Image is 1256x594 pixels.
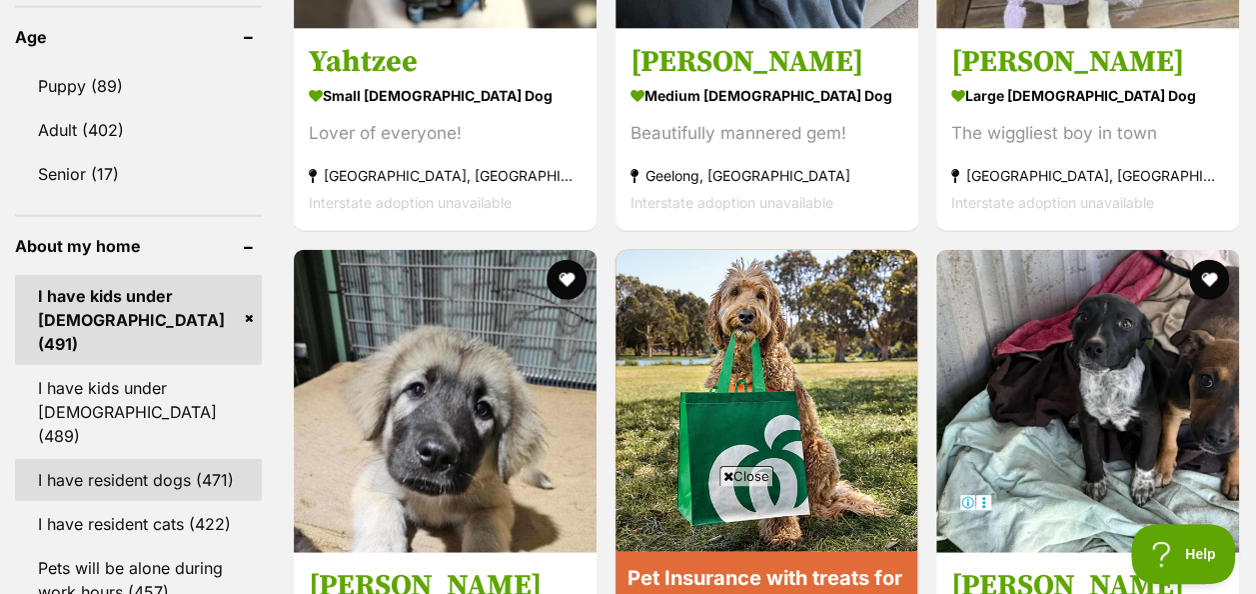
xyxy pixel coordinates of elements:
[936,250,1239,553] img: Louise - Australian Kelpie x Australian Cattle Dog
[15,503,262,545] a: I have resident cats (422)
[294,28,597,231] a: Yahtzee small [DEMOGRAPHIC_DATA] Dog Lover of everyone! [GEOGRAPHIC_DATA], [GEOGRAPHIC_DATA] Inte...
[630,120,903,147] div: Beautifully mannered gem!
[951,162,1224,189] strong: [GEOGRAPHIC_DATA], [GEOGRAPHIC_DATA]
[1131,524,1236,584] iframe: Help Scout Beacon - Open
[15,28,262,46] header: Age
[616,28,918,231] a: [PERSON_NAME] medium [DEMOGRAPHIC_DATA] Dog Beautifully mannered gem! Geelong, [GEOGRAPHIC_DATA] ...
[547,260,587,300] button: favourite
[309,162,582,189] strong: [GEOGRAPHIC_DATA], [GEOGRAPHIC_DATA]
[951,120,1224,147] div: The wiggliest boy in town
[936,28,1239,231] a: [PERSON_NAME] large [DEMOGRAPHIC_DATA] Dog The wiggliest boy in town [GEOGRAPHIC_DATA], [GEOGRAPH...
[15,459,262,501] a: I have resident dogs (471)
[951,194,1154,211] span: Interstate adoption unavailable
[309,120,582,147] div: Lover of everyone!
[15,65,262,107] a: Puppy (89)
[630,194,833,211] span: Interstate adoption unavailable
[1189,260,1229,300] button: favourite
[15,275,262,365] a: I have kids under [DEMOGRAPHIC_DATA] (491)
[309,43,582,81] h3: Yahtzee
[630,162,903,189] strong: Geelong, [GEOGRAPHIC_DATA]
[630,43,903,81] h3: [PERSON_NAME]
[309,81,582,110] strong: small [DEMOGRAPHIC_DATA] Dog
[294,250,597,553] img: Osa - Maremma Sheepdog x Mixed breed Dog
[630,81,903,110] strong: medium [DEMOGRAPHIC_DATA] Dog
[719,466,773,486] span: Close
[309,194,512,211] span: Interstate adoption unavailable
[15,237,262,255] header: About my home
[951,43,1224,81] h3: [PERSON_NAME]
[15,153,262,195] a: Senior (17)
[951,81,1224,110] strong: large [DEMOGRAPHIC_DATA] Dog
[15,109,262,151] a: Adult (402)
[265,494,992,584] iframe: Advertisement
[15,367,262,457] a: I have kids under [DEMOGRAPHIC_DATA] (489)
